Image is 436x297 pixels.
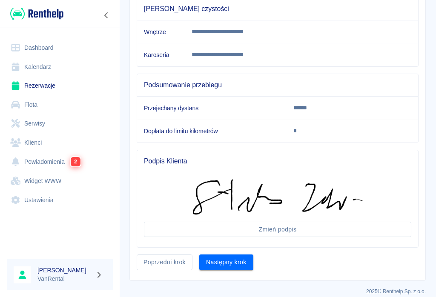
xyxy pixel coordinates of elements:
[144,28,178,36] h6: Wnętrze
[7,171,113,191] a: Widget WWW
[144,157,411,166] span: Podpis Klienta
[37,274,92,283] p: VanRental
[10,7,63,21] img: Renthelp logo
[137,254,192,270] button: Poprzedni krok
[199,254,253,270] button: Następny krok
[144,51,178,59] h6: Karoseria
[7,38,113,57] a: Dashboard
[192,179,363,215] img: Podpis
[144,81,411,89] span: Podsumowanie przebiegu
[7,7,63,21] a: Renthelp logo
[71,157,80,166] span: 2
[144,104,280,112] h6: Przejechany dystans
[7,152,113,171] a: Powiadomienia2
[7,114,113,133] a: Serwisy
[7,76,113,95] a: Rezerwacje
[144,222,411,237] button: Zmień podpis
[7,133,113,152] a: Klienci
[7,95,113,114] a: Flota
[37,266,92,274] h6: [PERSON_NAME]
[100,10,113,21] button: Zwiń nawigację
[144,127,280,135] h6: Dopłata do limitu kilometrów
[129,288,426,295] p: 2025 © Renthelp Sp. z o.o.
[7,191,113,210] a: Ustawienia
[7,57,113,77] a: Kalendarz
[144,5,411,13] span: [PERSON_NAME] czystości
